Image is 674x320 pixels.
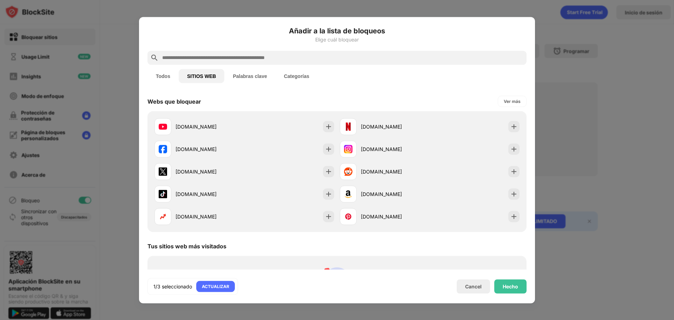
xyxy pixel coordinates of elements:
img: favicons [344,122,352,131]
div: [DOMAIN_NAME] [361,145,430,153]
div: [DOMAIN_NAME] [361,123,430,130]
div: Ver más [504,98,521,105]
div: [DOMAIN_NAME] [176,123,244,130]
div: [DOMAIN_NAME] [176,213,244,220]
div: Cancel [465,283,482,289]
div: ACTUALIZAR [202,283,229,290]
img: favicons [344,212,352,221]
button: Palabras clave [224,69,275,83]
div: Tus sitios web más visitados [147,242,226,249]
img: favicons [159,145,167,153]
img: favicons [159,190,167,198]
div: [DOMAIN_NAME] [361,168,430,175]
img: search.svg [150,53,159,62]
div: Elige cuál bloquear [147,37,527,42]
button: Categorías [276,69,318,83]
div: Webs que bloquear [147,98,201,105]
img: favicons [344,167,352,176]
div: [DOMAIN_NAME] [361,213,430,220]
img: favicons [159,212,167,221]
img: favicons [344,145,352,153]
img: favicons [159,122,167,131]
h6: Añadir a la lista de bloqueos [147,25,527,36]
img: favicons [344,190,352,198]
div: 1/3 seleccionado [153,283,192,290]
div: [DOMAIN_NAME] [176,190,244,198]
div: Hecho [503,283,518,289]
button: SITIOS WEB [179,69,224,83]
img: personal-suggestions.svg [320,264,354,298]
div: [DOMAIN_NAME] [176,145,244,153]
div: [DOMAIN_NAME] [361,190,430,198]
img: favicons [159,167,167,176]
button: Todos [147,69,179,83]
div: [DOMAIN_NAME] [176,168,244,175]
